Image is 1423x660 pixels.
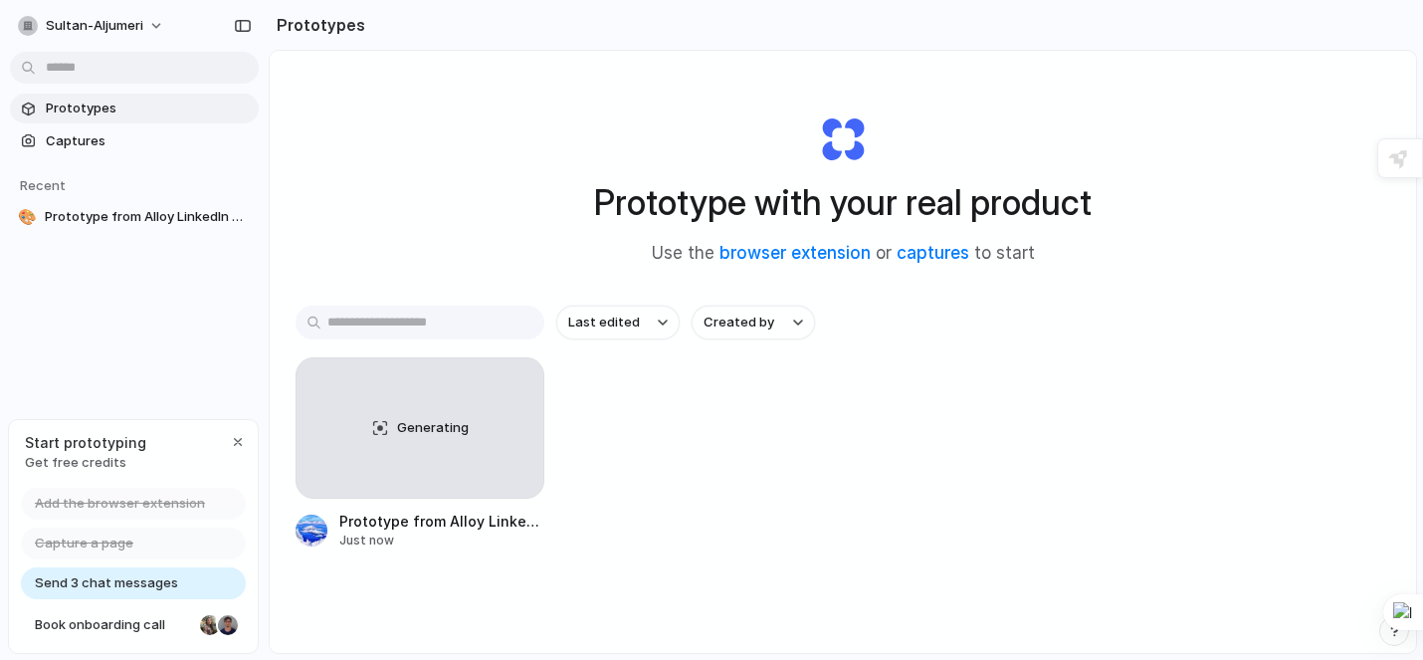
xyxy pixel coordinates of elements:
span: Use the or to start [652,241,1035,267]
span: Prototype from Alloy LinkedIn Showcase [45,207,251,227]
a: Book onboarding call [21,609,246,641]
a: Captures [10,126,259,156]
div: 🎨 [18,207,37,227]
a: browser extension [719,243,871,263]
a: captures [897,243,969,263]
span: Recent [20,177,66,193]
button: sultan-aljumeri [10,10,174,42]
a: GeneratingPrototype from Alloy LinkedIn ShowcaseJust now [296,357,544,550]
div: Nicole Kubica [198,613,222,637]
span: Add the browser extension [35,494,205,514]
span: Generating [397,418,469,438]
span: Created by [704,313,774,332]
span: Captures [46,131,251,151]
span: sultan-aljumeri [46,16,143,36]
button: Created by [692,306,815,339]
h2: Prototypes [269,13,365,37]
h1: Prototype with your real product [594,176,1092,229]
span: Capture a page [35,534,133,553]
a: Prototypes [10,94,259,123]
span: Prototype from Alloy LinkedIn Showcase [339,511,544,532]
span: Send 3 chat messages [35,573,178,593]
span: Last edited [568,313,640,332]
span: Prototypes [46,99,251,118]
span: Book onboarding call [35,615,192,635]
span: Start prototyping [25,432,146,453]
div: Christian Iacullo [216,613,240,637]
span: Get free credits [25,453,146,473]
a: 🎨Prototype from Alloy LinkedIn Showcase [10,202,259,232]
div: Just now [339,532,544,550]
button: Last edited [556,306,680,339]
